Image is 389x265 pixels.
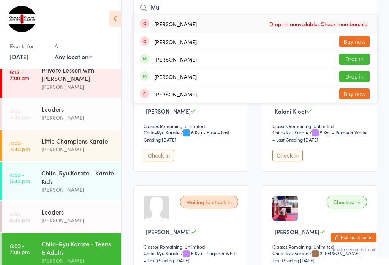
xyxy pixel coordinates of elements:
[2,98,121,129] a: 4:00 -4:40 pmLeaders[PERSON_NAME]
[41,113,115,122] div: [PERSON_NAME]
[154,91,197,97] div: [PERSON_NAME]
[275,107,307,115] span: Kalani Kloot
[41,169,115,185] div: Chito-Ryu Karate - Karate Kids
[331,247,376,252] button: how to secure with pin
[41,145,115,154] div: [PERSON_NAME]
[10,172,30,184] time: 4:50 - 5:45 pm
[144,250,180,256] div: Chito-Ryu Karate
[144,129,180,136] div: Chito-Ryu Karate
[10,140,30,152] time: 4:00 - 4:40 pm
[10,40,47,52] div: Events for
[41,105,115,113] div: Leaders
[10,211,30,223] time: 4:50 - 5:45 pm
[2,162,121,200] a: 4:50 -5:45 pmChito-Ryu Karate - Karate Kids[PERSON_NAME]
[180,196,238,208] div: Waiting to check in
[339,36,370,47] button: Buy now
[2,201,121,232] a: 4:50 -5:45 pmLeaders[PERSON_NAME]
[144,150,174,161] button: Check in
[327,196,367,208] div: Checked in
[10,108,30,120] time: 4:00 - 4:40 pm
[339,54,370,65] button: Drop in
[10,69,29,81] time: 6:15 - 7:00 am
[41,82,115,91] div: [PERSON_NAME]
[41,216,115,225] div: [PERSON_NAME]
[146,107,191,115] span: [PERSON_NAME]
[8,6,36,32] img: Gold Coast Chito-Ryu Karate
[41,137,115,145] div: Little Champions Karate
[339,71,370,82] button: Drop in
[146,228,191,236] span: [PERSON_NAME]
[272,150,303,161] button: Check in
[154,56,197,62] div: [PERSON_NAME]
[272,243,369,250] div: Classes Remaining: Unlimited
[154,74,197,80] div: [PERSON_NAME]
[41,208,115,216] div: Leaders
[144,243,240,250] div: Classes Remaining: Unlimited
[41,185,115,194] div: [PERSON_NAME]
[272,129,308,136] div: Chito-Ryu Karate
[41,256,115,265] div: [PERSON_NAME]
[272,123,369,129] div: Classes Remaining: Unlimited
[2,59,121,98] a: 6:15 -7:00 amPrivate Lesson with [PERSON_NAME][PERSON_NAME]
[154,39,197,45] div: [PERSON_NAME]
[55,40,92,52] div: At
[272,196,298,221] img: image1680493656.png
[272,250,308,256] div: Chito-Ryu Karate
[10,243,30,255] time: 6:00 - 7:00 pm
[331,233,376,242] button: Exit kiosk mode
[144,123,240,129] div: Classes Remaining: Unlimited
[41,66,115,82] div: Private Lesson with [PERSON_NAME]
[267,18,370,30] span: Drop-in unavailable: Check membership
[275,228,319,236] span: [PERSON_NAME]
[339,88,370,99] button: Buy now
[154,21,197,27] div: [PERSON_NAME]
[2,130,121,161] a: 4:00 -4:40 pmLittle Champions Karate[PERSON_NAME]
[55,52,92,61] div: Any location
[10,52,28,61] a: [DATE]
[41,240,115,256] div: Chito-Ryu Karate - Teens & Adults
